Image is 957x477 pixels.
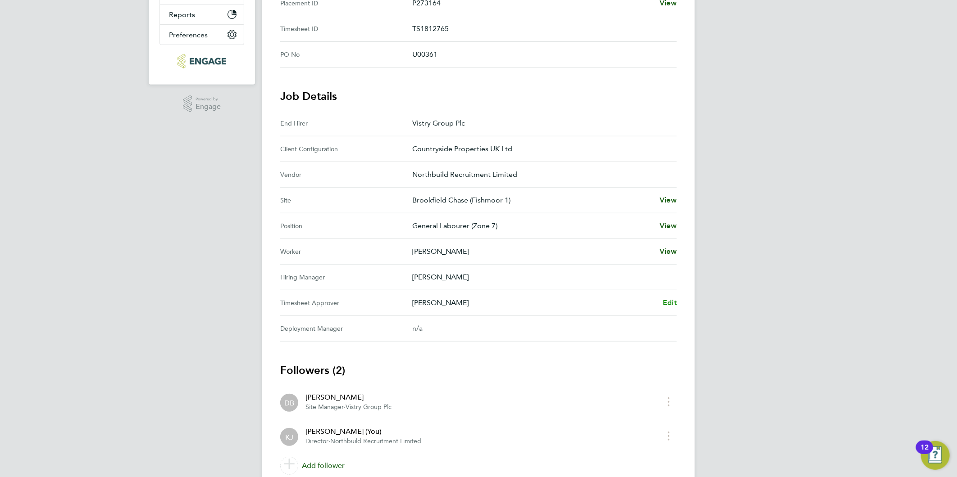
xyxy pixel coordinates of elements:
span: · [344,403,346,411]
div: 12 [921,447,929,459]
div: Position [280,220,412,231]
div: Timesheet Approver [280,297,412,308]
p: [PERSON_NAME] [412,272,670,283]
div: PO No [280,49,412,60]
span: View [660,247,677,256]
span: · [328,437,330,445]
span: Northbuild Recruitment Limited [330,437,421,445]
div: [PERSON_NAME] [305,392,392,403]
span: DB [284,398,294,408]
button: Preferences [160,25,244,45]
div: End Hirer [280,118,412,129]
span: Vistry Group Plc [346,403,392,411]
p: TS1812765 [412,23,670,34]
button: Open Resource Center, 12 new notifications [921,441,950,470]
a: Edit [663,297,677,308]
p: Countryside Properties UK Ltd [412,144,670,154]
div: Worker [280,246,412,257]
div: Vendor [280,169,412,180]
p: [PERSON_NAME] [412,246,652,257]
div: Deployment Manager [280,323,412,334]
span: View [660,196,677,204]
span: Director [305,437,328,445]
div: Kirsty Jones (You) [280,428,298,446]
p: [PERSON_NAME] [412,297,656,308]
a: Go to home page [159,54,244,68]
h3: Job Details [280,89,677,103]
a: View [660,195,677,206]
span: Preferences [169,31,208,39]
p: Vistry Group Plc [412,118,670,129]
span: Reports [169,10,195,19]
a: View [660,220,677,231]
p: Northbuild Recruitment Limited [412,169,670,180]
p: U00361 [412,49,670,60]
h3: Followers (2) [280,363,677,378]
p: Brookfield Chase (Fishmoor 1) [412,195,652,206]
button: Reports [160,4,244,24]
span: KJ [285,432,293,442]
span: Site Manager [305,403,344,411]
div: Site [280,195,412,206]
div: Timesheet ID [280,23,412,34]
span: View [660,221,677,230]
div: Client Configuration [280,144,412,154]
button: timesheet menu [661,395,677,409]
a: View [660,246,677,257]
p: General Labourer (Zone 7) [412,220,652,231]
span: Powered by [196,95,221,103]
span: Engage [196,103,221,111]
div: [PERSON_NAME] (You) [305,426,421,437]
a: Powered byEngage [183,95,221,112]
span: Edit [663,298,677,307]
div: n/a [412,323,662,334]
div: Hiring Manager [280,272,412,283]
div: Dane Bryan [280,394,298,412]
img: northbuildrecruit-logo-retina.png [178,54,226,68]
button: timesheet menu [661,429,677,443]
